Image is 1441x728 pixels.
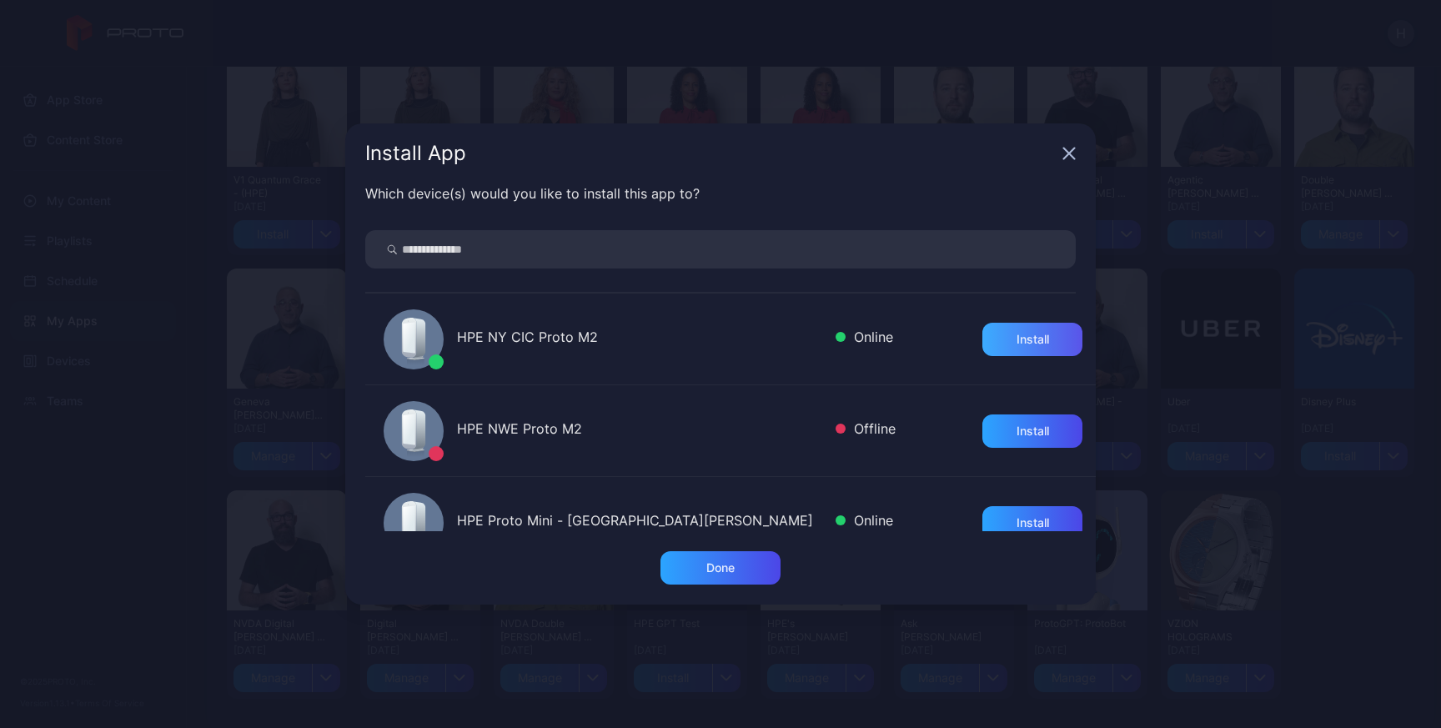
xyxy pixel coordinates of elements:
div: Which device(s) would you like to install this app to? [365,183,1076,203]
div: Install [1017,424,1049,438]
button: Install [982,414,1082,448]
button: Done [660,551,781,585]
div: Done [706,561,735,575]
div: HPE Proto Mini - [GEOGRAPHIC_DATA][PERSON_NAME] [457,510,822,535]
div: Online [836,510,893,535]
div: HPE NY CIC Proto M2 [457,327,822,351]
button: Install [982,323,1082,356]
div: HPE NWE Proto M2 [457,419,822,443]
div: Install [1017,333,1049,346]
div: Online [836,327,893,351]
button: Install [982,506,1082,540]
div: Install [1017,516,1049,530]
div: Install App [365,143,1056,163]
div: Offline [836,419,896,443]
